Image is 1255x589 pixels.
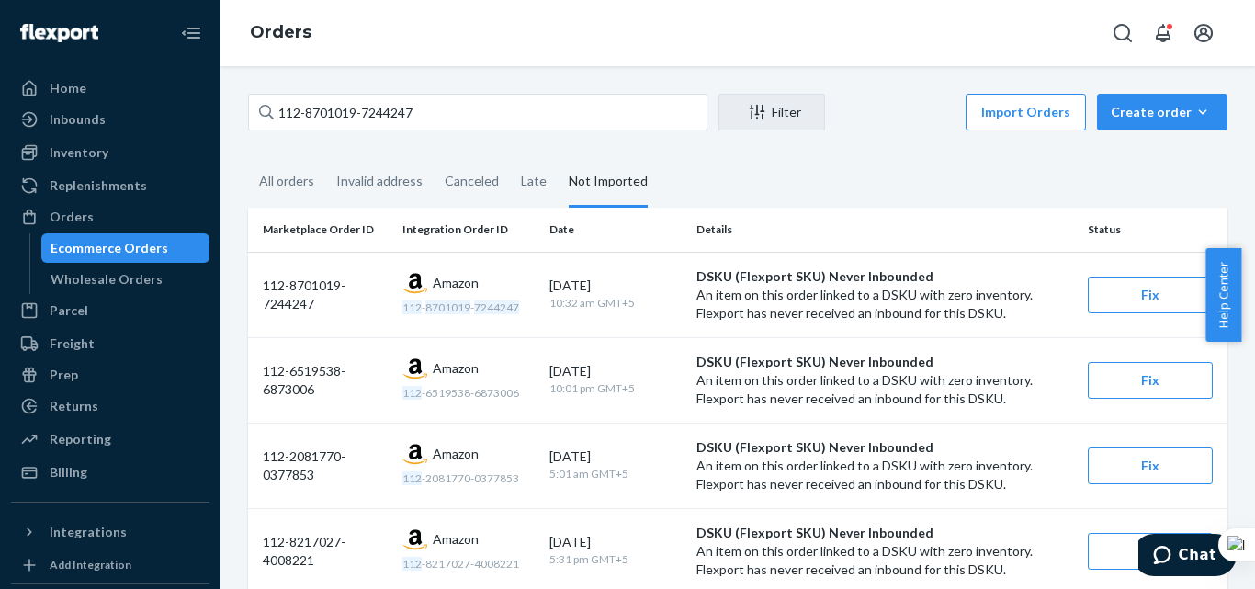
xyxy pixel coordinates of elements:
[11,296,209,325] a: Parcel
[696,438,1073,457] p: DSKU (Flexport SKU) Never Inbounded
[1185,15,1222,51] button: Open account menu
[1138,534,1237,580] iframe: Opens a widget where you can chat to one of our agents
[1088,533,1213,570] button: Fix
[50,334,95,353] div: Freight
[50,557,131,572] div: Add Integration
[50,110,106,129] div: Inbounds
[50,397,98,415] div: Returns
[425,300,470,314] em: 8701019
[402,471,422,485] em: 112
[11,425,209,454] a: Reporting
[11,360,209,390] a: Prep
[11,171,209,200] a: Replenishments
[696,286,1073,323] p: An item on this order linked to a DSKU with zero inventory. Flexport has never received an inboun...
[696,524,1073,542] p: DSKU (Flexport SKU) Never Inbounded
[235,6,326,60] ol: breadcrumbs
[1097,94,1227,130] button: Create order
[50,208,94,226] div: Orders
[50,523,127,541] div: Integrations
[263,362,388,399] div: 112-6519538-6873006
[50,430,111,448] div: Reporting
[11,391,209,421] a: Returns
[11,74,209,103] a: Home
[696,371,1073,408] p: An item on this order linked to a DSKU with zero inventory. Flexport has never received an inboun...
[474,300,519,314] em: 7244247
[719,103,824,121] div: Filter
[1080,208,1227,252] th: Status
[718,94,825,130] button: Filter
[50,143,108,162] div: Inventory
[336,157,423,205] div: Invalid address
[402,385,535,401] div: -6519538-6873006
[11,458,209,487] a: Billing
[1205,248,1241,342] button: Help Center
[263,277,388,313] div: 112-8701019-7244247
[248,94,707,130] input: Search orders
[11,329,209,358] a: Freight
[1104,15,1141,51] button: Open Search Box
[11,517,209,547] button: Integrations
[11,138,209,167] a: Inventory
[521,157,547,205] div: Late
[250,22,311,42] a: Orders
[402,300,422,314] em: 112
[248,208,395,252] th: Marketplace Order ID
[433,274,479,292] span: Amazon
[542,208,689,252] th: Date
[50,301,88,320] div: Parcel
[433,530,479,549] span: Amazon
[11,202,209,232] a: Orders
[402,556,535,572] div: -8217027-4008221
[1088,447,1213,484] button: Fix
[402,557,422,571] em: 112
[51,239,168,257] div: Ecommerce Orders
[259,157,314,205] div: All orders
[1145,15,1182,51] button: Open notifications
[549,277,682,295] div: [DATE]
[51,270,163,289] div: Wholesale Orders
[402,470,535,486] div: -2081770-0377853
[402,386,422,400] em: 112
[433,359,479,378] span: Amazon
[966,94,1086,130] button: Import Orders
[549,551,682,569] div: 5:31 pm GMT+5
[395,208,542,252] th: Integration Order ID
[696,542,1073,579] p: An item on this order linked to a DSKU with zero inventory. Flexport has never received an inboun...
[50,79,86,97] div: Home
[549,466,682,483] div: 5:01 am GMT+5
[1088,277,1213,313] button: Fix
[1088,362,1213,399] button: Fix
[402,300,535,315] div: - -
[696,267,1073,286] p: DSKU (Flexport SKU) Never Inbounded
[41,265,210,294] a: Wholesale Orders
[173,15,209,51] button: Close Navigation
[11,554,209,576] a: Add Integration
[11,105,209,134] a: Inbounds
[1111,103,1214,121] div: Create order
[696,457,1073,493] p: An item on this order linked to a DSKU with zero inventory. Flexport has never received an inboun...
[549,295,682,312] div: 10:32 am GMT+5
[549,380,682,398] div: 10:01 pm GMT+5
[549,362,682,380] div: [DATE]
[549,447,682,466] div: [DATE]
[50,366,78,384] div: Prep
[433,445,479,463] span: Amazon
[445,157,499,205] div: Canceled
[549,533,682,551] div: [DATE]
[20,24,98,42] img: Flexport logo
[263,447,388,484] div: 112-2081770-0377853
[696,353,1073,371] p: DSKU (Flexport SKU) Never Inbounded
[50,176,147,195] div: Replenishments
[569,157,648,208] div: Not Imported
[41,233,210,263] a: Ecommerce Orders
[689,208,1080,252] th: Details
[263,533,388,570] div: 112-8217027-4008221
[50,463,87,481] div: Billing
